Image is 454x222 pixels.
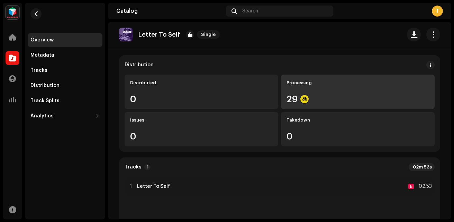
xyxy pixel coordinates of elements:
[28,33,102,47] re-m-nav-item: Overview
[144,164,151,170] p-badge: 1
[242,8,258,14] span: Search
[28,64,102,77] re-m-nav-item: Tracks
[287,117,429,123] div: Takedown
[130,117,273,123] div: Issues
[28,94,102,108] re-m-nav-item: Track Splits
[417,182,432,191] div: 02:53
[287,80,429,86] div: Processing
[137,184,170,189] strong: Letter To Self
[30,113,54,119] div: Analytics
[197,30,220,39] span: Single
[130,80,273,86] div: Distributed
[28,109,102,123] re-m-nav-dropdown: Analytics
[432,6,443,17] div: T
[138,31,180,38] p: Letter To Self
[30,68,47,73] div: Tracks
[6,6,19,19] img: feab3aad-9b62-475c-8caf-26f15a9573ee
[30,83,60,88] div: Distribution
[116,8,223,14] div: Catalog
[408,184,414,189] div: E
[119,28,133,41] img: b09a4140-7c02-4b33-944d-2c10b5b69eb6
[30,52,54,58] div: Metadata
[30,37,54,43] div: Overview
[28,48,102,62] re-m-nav-item: Metadata
[409,163,435,171] div: 02m 53s
[28,79,102,93] re-m-nav-item: Distribution
[30,98,60,104] div: Track Splits
[125,164,142,170] strong: Tracks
